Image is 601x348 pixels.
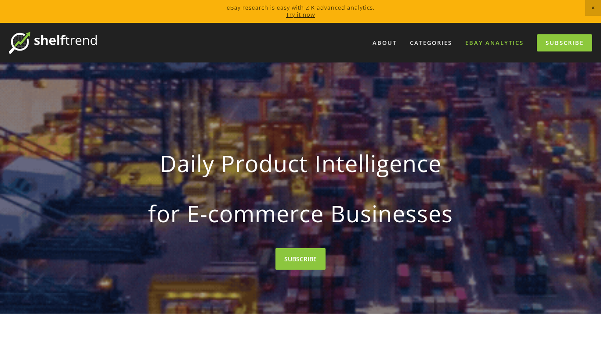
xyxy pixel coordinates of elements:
[275,248,326,270] a: SUBSCRIBE
[105,143,496,184] strong: Daily Product Intelligence
[9,32,97,54] img: ShelfTrend
[460,36,529,50] a: eBay Analytics
[286,11,315,18] a: Try it now
[105,193,496,234] strong: for E-commerce Businesses
[537,34,592,51] a: Subscribe
[404,36,458,50] div: Categories
[367,36,402,50] a: About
